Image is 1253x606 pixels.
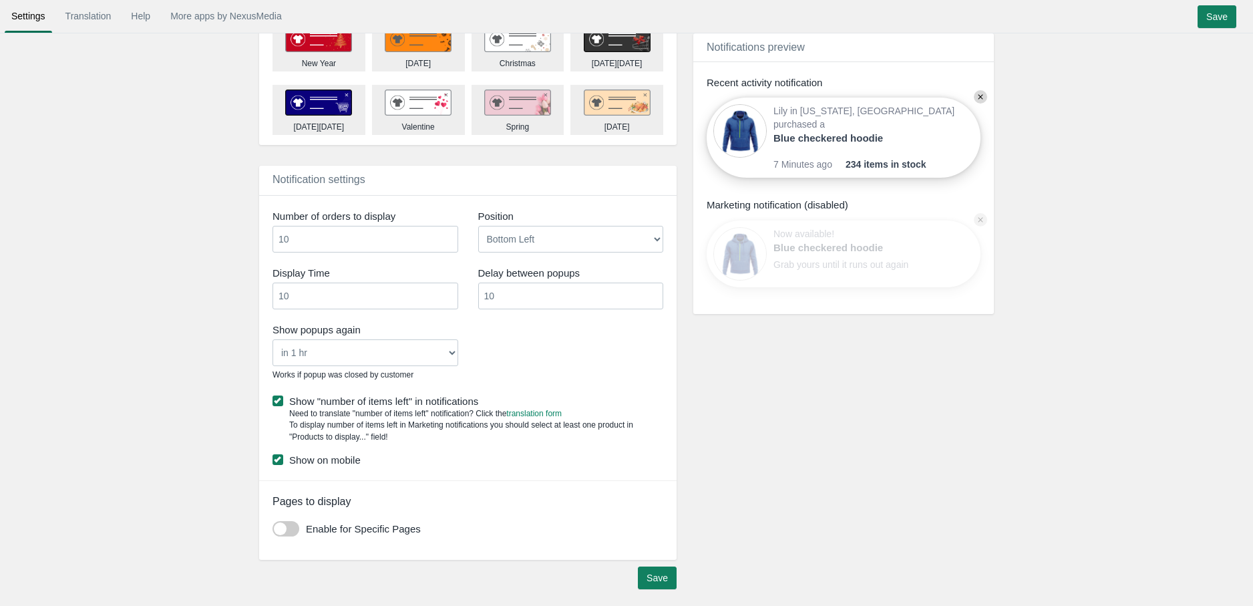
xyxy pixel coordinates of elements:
[773,227,914,281] div: Now available! Grab yours until it runs out again
[273,174,365,185] span: Notification settings
[385,90,452,116] img: valentine.png
[604,122,630,133] div: [DATE]
[164,4,289,28] a: More apps by NexusMedia
[285,26,352,53] img: new_year.png
[773,158,846,171] span: 7 Minutes ago
[484,90,551,116] img: spring.png
[584,90,651,116] img: thanksgiving.png
[5,4,52,28] a: Settings
[273,394,663,408] label: Show "number of items left" in notifications
[273,408,663,442] div: Need to translate "number of items left" notification? Click the To display number of items left ...
[506,409,562,418] a: translation form
[262,494,677,510] div: Pages to display
[273,266,458,280] label: Display Time
[478,266,664,280] label: Delay between popups
[773,104,960,158] div: Lily in [US_STATE], [GEOGRAPHIC_DATA] purchased a
[713,227,767,281] img: 80x80_sample.jpg
[306,522,657,536] label: Enable for Specific Pages
[285,90,352,116] img: cyber_monday.png
[846,158,926,171] span: 234 items in stock
[273,283,458,309] input: Display Time
[124,4,157,28] a: Help
[584,26,651,53] img: black_friday.png
[484,26,551,53] img: christmas.png
[707,41,805,53] span: Notifications preview
[273,323,458,337] label: Show popups again
[402,122,435,133] div: Valentine
[302,58,336,69] div: New Year
[773,241,914,255] a: Blue checkered hoodie
[506,122,530,133] div: Spring
[773,131,914,145] a: Blue checkered hoodie
[294,122,345,133] div: [DATE][DATE]
[59,4,118,28] a: Translation
[385,26,452,53] img: halloweeen.png
[273,209,458,223] label: Number of orders to display
[500,58,536,69] div: Christmas
[478,209,664,223] label: Position
[1198,5,1236,28] input: Save
[592,58,643,69] div: [DATE][DATE]
[273,453,663,467] label: Show on mobile
[707,75,980,90] div: Recent activity notification
[638,567,677,589] input: Save
[405,58,431,69] div: [DATE]
[713,104,767,158] img: 80x80_sample.jpg
[478,283,664,309] input: Interval Time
